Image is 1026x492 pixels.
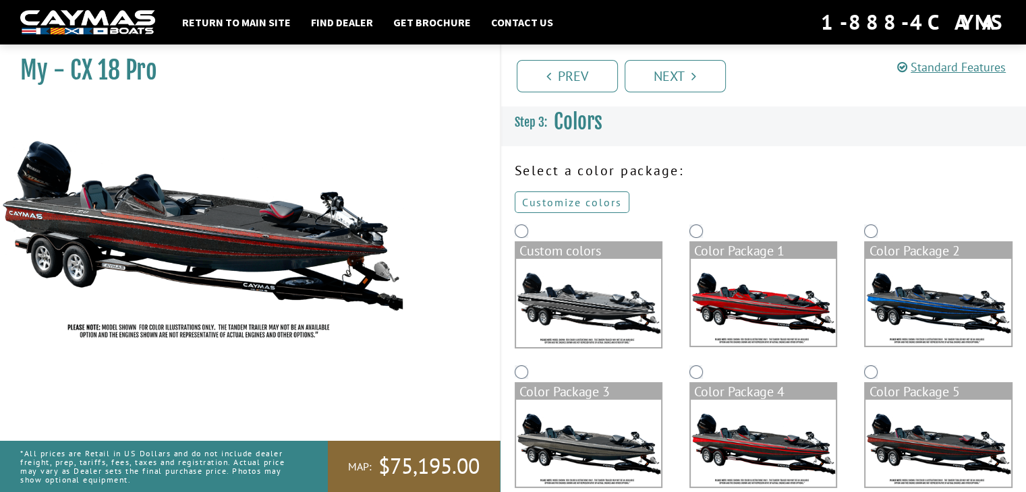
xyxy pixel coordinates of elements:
a: Contact Us [484,13,560,31]
div: 1-888-4CAYMAS [821,7,1006,37]
img: color_package_296.png [865,400,1010,487]
a: Standard Features [897,59,1006,75]
span: $75,195.00 [378,452,480,481]
a: Find Dealer [304,13,380,31]
h1: My - CX 18 Pro [20,55,466,86]
div: Color Package 1 [691,243,836,259]
p: Select a color package: [515,160,1013,181]
a: Prev [517,60,618,92]
img: color_package_295.png [691,400,836,487]
a: Next [625,60,726,92]
a: MAP:$75,195.00 [328,441,500,492]
img: color_package_294.png [516,400,661,487]
a: Return to main site [175,13,297,31]
a: Get Brochure [387,13,478,31]
p: *All prices are Retail in US Dollars and do not include dealer freight, prep, tariffs, fees, taxe... [20,442,297,491]
img: color_package_293.png [865,259,1010,346]
div: Custom colors [516,243,661,259]
div: Color Package 4 [691,383,836,400]
img: cx18-Base-Layer.png [516,259,661,347]
span: MAP: [348,460,372,474]
a: Customize colors [515,191,629,213]
div: Color Package 2 [865,243,1010,259]
div: Color Package 3 [516,383,661,400]
img: white-logo-c9c8dbefe5ff5ceceb0f0178aa75bf4bb51f6bca0971e226c86eb53dfe498488.png [20,10,155,35]
img: color_package_292.png [691,259,836,346]
div: Color Package 5 [865,383,1010,400]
